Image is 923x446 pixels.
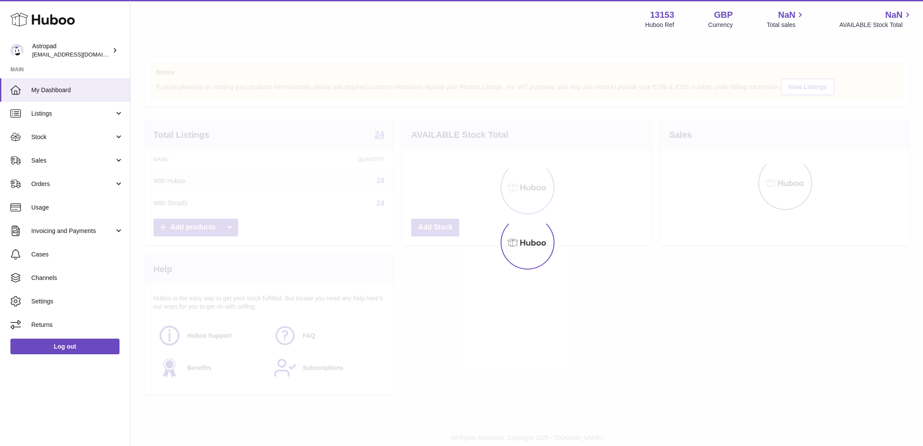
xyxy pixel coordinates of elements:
[31,321,123,329] span: Returns
[708,21,733,29] div: Currency
[767,9,805,29] a: NaN Total sales
[31,180,114,188] span: Orders
[885,9,903,21] span: NaN
[714,9,733,21] strong: GBP
[31,110,114,118] span: Listings
[31,227,114,235] span: Invoicing and Payments
[31,250,123,259] span: Cases
[31,297,123,306] span: Settings
[32,51,128,58] span: [EMAIL_ADDRESS][DOMAIN_NAME]
[32,42,110,59] div: Astropad
[839,21,913,29] span: AVAILABLE Stock Total
[645,21,674,29] div: Huboo Ref
[31,156,114,165] span: Sales
[778,9,795,21] span: NaN
[31,274,123,282] span: Channels
[31,86,123,94] span: My Dashboard
[650,9,674,21] strong: 13153
[839,9,913,29] a: NaN AVAILABLE Stock Total
[31,203,123,212] span: Usage
[31,133,114,141] span: Stock
[767,21,805,29] span: Total sales
[10,339,120,354] a: Log out
[10,44,23,57] img: internalAdmin-13153@internal.huboo.com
